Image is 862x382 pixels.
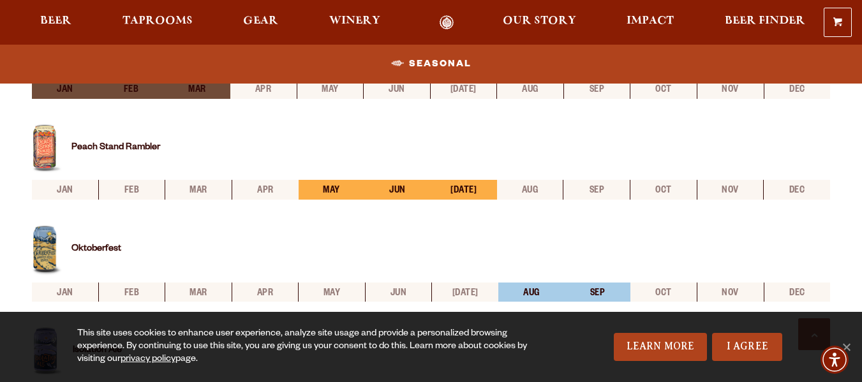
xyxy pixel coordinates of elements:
[630,79,697,99] li: oct
[77,328,556,366] div: This site uses cookies to enhance user experience, analyze site usage and provide a personalized ...
[618,15,682,30] a: Impact
[32,124,62,173] img: Beer can for Peach Stand Rambler
[298,283,365,302] li: may
[431,283,498,302] li: [DATE]
[71,143,160,153] a: Peach Stand Rambler
[32,225,62,276] img: Beer can for Oktoberfest
[563,180,630,200] li: sep
[232,180,299,200] li: apr
[717,15,814,30] a: Beer Finder
[498,283,565,302] li: aug
[430,79,497,99] li: [DATE]
[243,16,278,26] span: Gear
[32,283,98,302] li: jan
[114,15,201,30] a: Taprooms
[630,283,697,302] li: oct
[235,15,286,30] a: Gear
[712,333,782,361] a: I Agree
[697,283,764,302] li: nov
[503,16,576,26] span: Our Story
[232,283,299,302] li: apr
[165,283,232,302] li: mar
[697,79,764,99] li: nov
[565,283,631,302] li: sep
[764,79,831,99] li: dec
[165,180,232,200] li: mar
[32,15,80,30] a: Beer
[164,79,230,99] li: mar
[697,180,764,200] li: nov
[563,79,630,99] li: sep
[386,49,477,78] a: Seasonal
[32,79,98,99] li: jan
[496,79,563,99] li: aug
[123,16,193,26] span: Taprooms
[363,79,430,99] li: jun
[121,355,175,365] a: privacy policy
[627,16,674,26] span: Impact
[98,79,165,99] li: feb
[431,180,497,200] li: [DATE]
[321,15,389,30] a: Winery
[497,180,563,200] li: aug
[614,333,708,361] a: Learn More
[821,346,849,374] div: Accessibility Menu
[297,79,364,99] li: may
[725,16,805,26] span: Beer Finder
[494,15,584,30] a: Our Story
[630,180,697,200] li: oct
[764,283,831,302] li: dec
[364,180,431,200] li: jun
[763,180,830,200] li: dec
[299,180,365,200] li: may
[32,180,98,200] li: jan
[230,79,297,99] li: apr
[329,16,380,26] span: Winery
[71,244,121,254] a: Oktoberfest
[98,283,165,302] li: feb
[423,15,471,30] a: Odell Home
[40,16,71,26] span: Beer
[98,180,165,200] li: feb
[365,283,432,302] li: jun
